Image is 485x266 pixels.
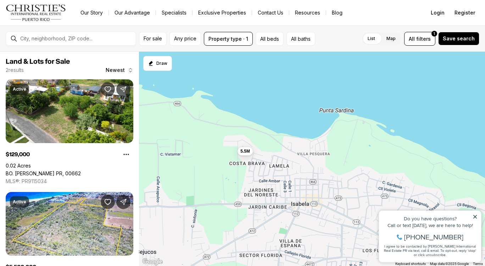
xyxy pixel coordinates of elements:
button: Save search [438,32,479,45]
a: Exclusive Properties [193,8,252,18]
button: For sale [139,32,167,46]
button: Contact Us [252,8,289,18]
span: 5.5M [240,148,250,154]
a: Blog [326,8,348,18]
button: Login [427,6,449,20]
p: Active [13,86,26,92]
button: Register [450,6,479,20]
a: Our Advantage [109,8,156,18]
button: Share Property [116,82,130,96]
span: I agree to be contacted by [PERSON_NAME] International Real Estate PR via text, call & email. To ... [9,44,101,57]
span: filters [416,35,431,43]
button: Allfilters1 [404,32,435,46]
button: Property type · 1 [204,32,253,46]
p: 2 results [6,67,24,73]
a: Resources [289,8,326,18]
span: Save search [443,36,475,41]
button: 5.5M [238,147,253,155]
button: Newest [101,63,138,77]
span: Register [455,10,475,16]
label: Map [381,32,401,45]
button: Save Property: CALLE MANUELA LAMELA ABREU ST [101,195,115,209]
span: For sale [144,36,162,41]
label: List [362,32,381,45]
span: [PHONE_NUMBER] [29,33,88,40]
p: Active [13,199,26,205]
button: Save Property: BO. CORCHADO [101,82,115,96]
button: All beds [256,32,284,46]
span: Login [431,10,445,16]
span: 1 [434,31,435,36]
button: Any price [169,32,201,46]
div: Call or text [DATE], we are here to help! [7,23,102,28]
button: Start drawing [143,56,172,71]
span: Newest [106,67,125,73]
span: Land & Lots for Sale [6,58,70,65]
a: Specialists [156,8,192,18]
button: Share Property [116,195,130,209]
div: Do you have questions? [7,16,102,21]
a: Our Story [75,8,108,18]
button: Property options [119,147,133,162]
span: Any price [174,36,196,41]
a: BO. CORCHADO, ISABELA PR, 00662 [6,170,81,177]
img: logo [6,4,66,21]
span: All [409,35,415,43]
button: All baths [286,32,315,46]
